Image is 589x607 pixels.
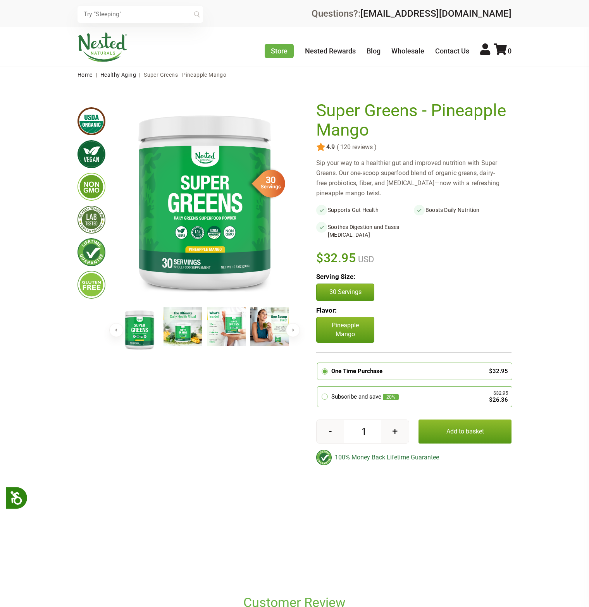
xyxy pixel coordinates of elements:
span: USD [356,254,374,264]
iframe: Reviews Widget [77,478,511,593]
img: thirdpartytested [77,206,105,234]
img: vegan [77,140,105,168]
li: Soothes Digestion and Eases [MEDICAL_DATA] [316,222,414,240]
span: 0 [508,47,511,55]
button: Next [286,323,300,337]
span: $32.95 [316,249,356,267]
img: gmofree [77,173,105,201]
img: glutenfree [77,271,105,299]
span: Super Greens - Pineapple Mango [144,72,226,78]
div: 100% Money Back Lifetime Guarantee [316,450,511,465]
span: 4.9 [325,144,335,151]
div: Questions?: [312,9,511,18]
a: Contact Us [435,47,469,55]
span: | [137,72,142,78]
a: Healthy Aging [100,72,136,78]
button: Add to basket [418,420,511,444]
a: Blog [367,47,381,55]
img: Super Greens - Pineapple Mango [250,307,289,346]
a: Nested Rewards [305,47,356,55]
img: badge-lifetimeguarantee-color.svg [316,450,332,465]
img: Super Greens - Pineapple Mango [118,101,291,301]
img: usdaorganic [77,107,105,135]
img: star.svg [316,143,325,152]
input: Try "Sleeping" [77,6,203,23]
a: Home [77,72,93,78]
b: Flavor: [316,306,337,314]
button: Previous [109,323,123,337]
a: Wholesale [391,47,424,55]
img: Super Greens - Pineapple Mango [164,307,202,346]
div: Sip your way to a healthier gut and improved nutrition with Super Greens. Our one-scoop superfood... [316,158,511,198]
img: sg-servings-30.png [246,167,285,200]
a: 0 [494,47,511,55]
a: Store [265,44,294,58]
img: Super Greens - Pineapple Mango [207,307,246,346]
img: lifetimeguarantee [77,238,105,266]
li: Supports Gut Health [316,205,414,215]
li: Boosts Daily Nutrition [414,205,511,215]
button: 30 Servings [316,284,374,301]
span: | [94,72,99,78]
span: ( 120 reviews ) [335,144,377,151]
h1: Super Greens - Pineapple Mango [316,101,508,139]
b: Serving Size: [316,273,355,280]
img: Super Greens - Pineapple Mango [120,307,159,352]
button: - [317,420,344,443]
nav: breadcrumbs [77,67,511,83]
a: [EMAIL_ADDRESS][DOMAIN_NAME] [360,8,511,19]
p: 30 Servings [324,288,366,296]
img: Nested Naturals [77,33,128,62]
button: + [381,420,409,443]
p: Pineapple Mango [316,317,374,343]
